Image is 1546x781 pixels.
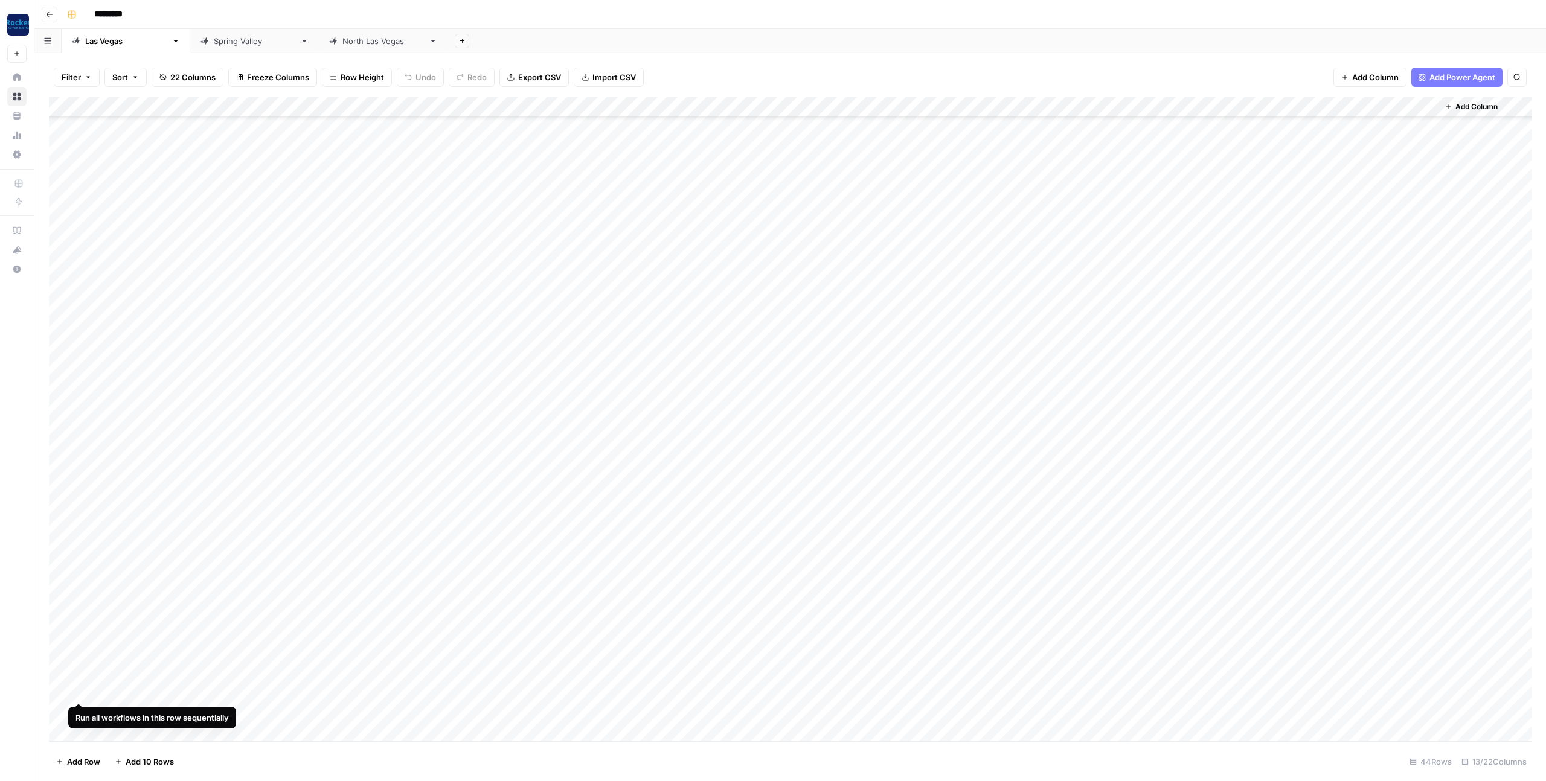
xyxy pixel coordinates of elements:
a: [GEOGRAPHIC_DATA] [319,29,447,53]
a: Home [7,68,27,87]
span: Undo [415,71,436,83]
div: [GEOGRAPHIC_DATA] [342,35,424,47]
span: Export CSV [518,71,561,83]
span: Add 10 Rows [126,756,174,768]
button: Freeze Columns [228,68,317,87]
a: Your Data [7,106,27,126]
div: 44 Rows [1405,752,1457,771]
button: Export CSV [499,68,569,87]
span: 22 Columns [170,71,216,83]
div: Run all workflows in this row sequentially [75,712,229,724]
span: Import CSV [592,71,636,83]
button: Add 10 Rows [107,752,181,771]
button: Add Power Agent [1411,68,1503,87]
button: Row Height [322,68,392,87]
span: Sort [112,71,128,83]
button: Filter [54,68,100,87]
span: Add Column [1352,71,1399,83]
span: Add Column [1455,101,1498,112]
button: Undo [397,68,444,87]
button: Help + Support [7,260,27,279]
div: [GEOGRAPHIC_DATA] [85,35,167,47]
button: Import CSV [574,68,644,87]
span: Add Power Agent [1429,71,1495,83]
button: Redo [449,68,495,87]
img: Rocket Pilots Logo [7,14,29,36]
span: Add Row [67,756,100,768]
span: Redo [467,71,487,83]
button: What's new? [7,240,27,260]
a: AirOps Academy [7,221,27,240]
span: Filter [62,71,81,83]
button: Add Row [49,752,107,771]
button: 22 Columns [152,68,223,87]
a: Settings [7,145,27,164]
div: [GEOGRAPHIC_DATA] [214,35,295,47]
span: Freeze Columns [247,71,309,83]
span: Row Height [341,71,384,83]
div: 13/22 Columns [1457,752,1532,771]
a: [GEOGRAPHIC_DATA] [62,29,190,53]
button: Workspace: Rocket Pilots [7,10,27,40]
button: Sort [104,68,147,87]
a: Browse [7,87,27,106]
button: Add Column [1333,68,1406,87]
button: Add Column [1440,99,1503,115]
a: Usage [7,126,27,145]
div: What's new? [8,241,26,259]
a: [GEOGRAPHIC_DATA] [190,29,319,53]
